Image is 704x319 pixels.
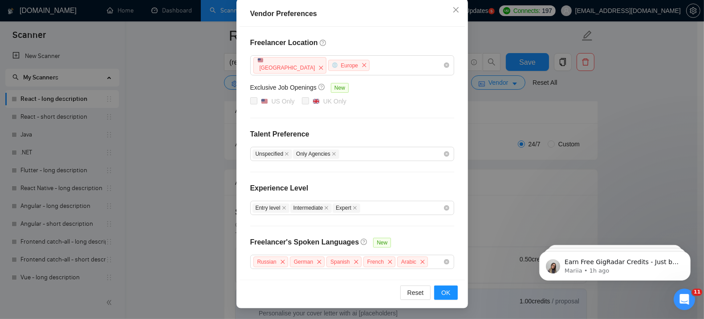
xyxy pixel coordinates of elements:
span: Entry level [252,203,289,213]
span: close-circle [444,62,449,68]
span: Expert [333,203,360,213]
span: close [385,257,395,267]
div: Vendor Preferences [250,8,454,19]
div: US Only [272,96,295,106]
span: close-circle [444,151,449,157]
span: close [314,257,324,267]
span: Arabic [401,259,416,265]
iframe: Intercom live chat [674,289,695,310]
span: close-circle [444,259,449,265]
span: close [285,152,289,156]
span: OK [441,288,450,298]
img: 🇬🇧 [313,98,319,104]
img: 🇺🇸 [258,58,263,63]
span: Spanish [330,259,350,265]
span: close [282,206,286,210]
span: close [316,63,326,73]
span: close [278,257,288,267]
h4: Talent Preference [250,129,454,140]
h5: Exclusive Job Openings [250,83,317,92]
span: question-circle [318,83,326,91]
span: close [359,60,369,70]
iframe: Intercom notifications message [526,232,704,295]
span: question-circle [361,238,368,245]
div: UK Only [323,96,346,106]
span: close-circle [444,205,449,211]
span: close [418,257,427,267]
span: Only Agencies [293,149,339,159]
span: close [353,206,357,210]
span: close [324,206,329,210]
span: close [452,6,460,13]
h4: Freelancer Location [250,37,454,48]
button: OK [434,286,457,300]
span: global [332,62,338,68]
span: French [367,259,384,265]
span: close [332,152,336,156]
button: Reset [400,286,431,300]
span: [GEOGRAPHIC_DATA] [260,65,315,71]
span: close [351,257,361,267]
span: question-circle [320,39,327,46]
span: New [373,238,391,248]
span: Reset [407,288,424,298]
span: Intermediate [290,203,332,213]
span: Unspecified [252,149,293,159]
h4: Experience Level [250,183,309,194]
span: Russian [257,259,277,265]
span: Europe [341,62,358,69]
span: New [331,83,349,93]
span: German [294,259,313,265]
h4: Freelancer's Spoken Languages [250,237,359,248]
span: 11 [692,289,702,296]
img: 🇺🇸 [261,98,268,104]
